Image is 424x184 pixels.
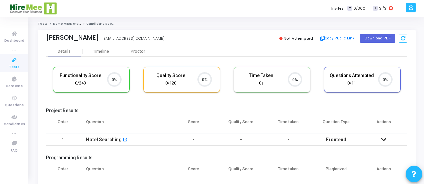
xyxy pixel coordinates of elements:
[5,103,24,108] span: Questions
[217,115,265,134] th: Quality Score
[9,2,58,15] img: logo
[217,162,265,181] th: Quality Score
[217,134,265,146] td: -
[46,162,79,181] th: Order
[347,6,352,11] span: T
[149,80,193,86] div: 0/120
[265,115,312,134] th: Time taken
[239,80,284,86] div: 0s
[373,6,377,11] span: I
[170,162,217,181] th: Score
[46,34,99,41] div: [PERSON_NAME]
[265,162,312,181] th: Time taken
[312,115,360,134] th: Question Type
[58,49,71,54] div: Details
[4,38,24,44] span: Dashboard
[239,73,284,78] h5: Time Taken
[353,6,365,11] span: 0/300
[360,34,395,43] button: Download PDF
[379,6,387,11] span: 31/31
[53,22,82,26] a: Demo MEAN stack
[86,22,117,26] span: Candidate Report
[79,115,170,134] th: Question
[318,33,357,43] button: Copy Public Link
[329,80,374,86] div: 0/11
[369,5,370,12] span: |
[38,22,416,26] nav: breadcrumb
[360,162,407,181] th: Actions
[284,36,313,41] span: Not Attempted
[119,49,156,54] div: Proctor
[360,115,407,134] th: Actions
[93,49,109,54] div: Timeline
[58,73,103,78] h5: Functionality Score
[46,115,79,134] th: Order
[312,162,360,181] th: Plagiarized
[4,122,25,127] span: Candidates
[312,134,360,146] td: Frontend
[38,22,48,26] a: Tests
[170,115,217,134] th: Score
[170,134,217,146] td: -
[331,6,345,11] label: Invites:
[265,134,312,146] td: -
[46,134,79,146] td: 1
[58,80,103,86] div: 0/243
[329,73,374,78] h5: Questions Attempted
[6,83,23,89] span: Contests
[86,134,122,145] div: Hotel Searching
[46,155,407,161] h5: Programming Results
[149,73,193,78] h5: Quality Score
[102,36,164,41] div: [EMAIL_ADDRESS][DOMAIN_NAME]
[46,108,407,114] h5: Project Results
[11,148,18,154] span: FAQ
[9,64,19,70] span: Tests
[79,162,170,181] th: Question
[123,138,127,143] mat-icon: open_in_new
